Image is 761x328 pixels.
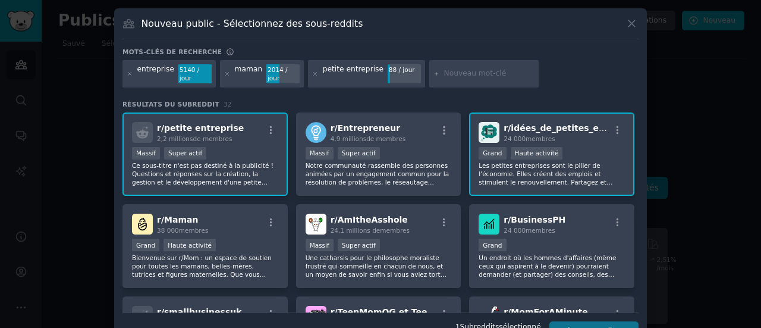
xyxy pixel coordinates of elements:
font: r/ [504,215,511,224]
img: Entrepreneur [306,122,326,143]
font: Massif [136,149,156,157]
img: MamanPourUneMinute [479,306,499,327]
font: AmItheAsshole [338,215,408,224]
img: TeenMomOG et TeenMom2 [306,306,326,327]
font: r/ [157,215,164,224]
font: Super actif [168,149,202,157]
font: Haute activité [515,149,559,157]
font: 88 / jour [389,66,415,73]
font: 24 000 [504,135,526,142]
font: 32 [224,101,232,108]
font: 24,1 millions de [331,227,380,234]
font: Ce sous-titre n'est pas destiné à la publicité ! Questions et réponses sur la création, la gestio... [132,162,273,194]
font: Un endroit où les hommes d'affaires (même ceux qui aspirent à le devenir) pourraient demander (et... [479,254,616,303]
font: Entrepreneur [338,123,400,133]
img: Suis-je le connard [306,214,326,235]
font: Résultats du subreddit [122,101,219,108]
font: Super actif [342,149,376,157]
font: Notre communauté rassemble des personnes animées par un engagement commun pour la résolution de p... [306,162,451,286]
font: r/ [504,123,511,133]
font: Grand [136,242,155,249]
font: Massif [310,242,329,249]
font: Mots-clés de recherche [122,48,222,55]
font: membres [526,135,555,142]
font: membres [526,227,555,234]
font: idées_de_petites_entreprises [511,123,647,133]
font: Maman [164,215,198,224]
font: Massif [310,149,329,157]
font: 38 000 [157,227,179,234]
font: Haute activité [168,242,212,249]
font: r/ [331,123,338,133]
font: r/ [331,307,338,317]
font: 2014 / jour [268,66,288,82]
input: Nouveau mot-clé [444,68,534,79]
font: membres [179,227,209,234]
font: BusinessPH [511,215,565,224]
font: r/ [157,123,164,133]
font: petite entreprise [164,123,244,133]
font: de membres [193,135,232,142]
img: idées_de_petites_entreprises [479,122,499,143]
font: 5140 / jour [180,66,200,82]
font: 2,2 millions [157,135,193,142]
font: r/ [157,307,164,317]
font: de membres [366,135,405,142]
font: 24 000 [504,227,526,234]
font: smallbusinessuk [164,307,242,317]
font: petite entreprise [323,65,383,73]
font: r/ [331,215,338,224]
font: r/ [504,307,511,317]
font: Grand [483,149,502,157]
font: membres [380,227,410,234]
font: Les petites entreprises sont le pilier de l'économie. Elles créent des emplois et stimulent le re... [479,162,621,202]
img: Maman [132,214,153,235]
font: maman [235,65,263,73]
font: TeenMomOG et TeenMom2 [338,307,462,317]
font: entreprise [137,65,175,73]
font: Nouveau public - Sélectionnez des sous-reddits [141,18,363,29]
font: MomForAMinute [511,307,587,317]
font: 4,9 millions [331,135,366,142]
font: Grand [483,242,502,249]
img: BusinessPH [479,214,499,235]
font: Super actif [342,242,376,249]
